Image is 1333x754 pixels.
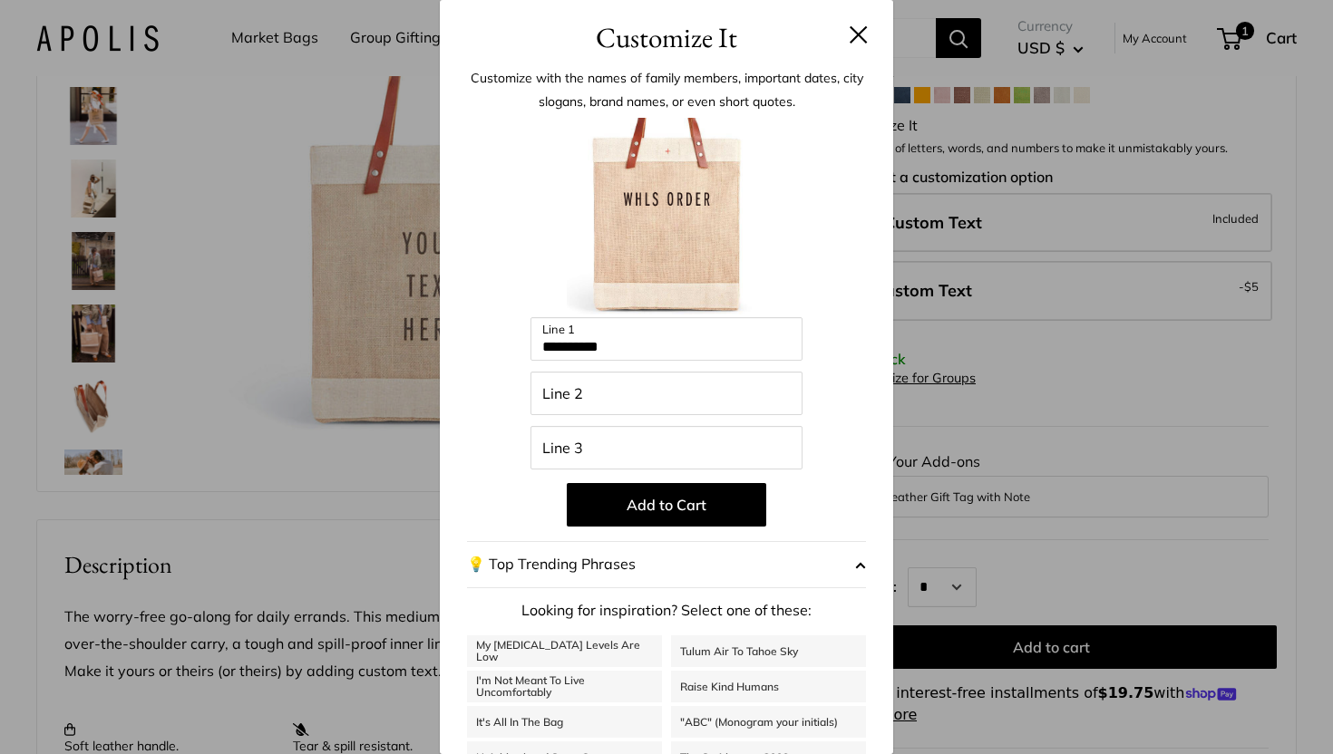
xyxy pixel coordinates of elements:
p: Looking for inspiration? Select one of these: [467,597,866,624]
h3: Customize It [467,16,866,59]
p: Customize with the names of family members, important dates, city slogans, brand names, or even s... [467,66,866,113]
button: 💡 Top Trending Phrases [467,541,866,588]
a: It's All In The Bag [467,706,662,738]
a: I'm Not Meant To Live Uncomfortably [467,671,662,702]
a: "ABC" (Monogram your initials) [671,706,866,738]
a: Raise Kind Humans [671,671,866,702]
button: Add to Cart [567,483,766,527]
a: Tulum Air To Tahoe Sky [671,635,866,667]
a: My [MEDICAL_DATA] Levels Are Low [467,635,662,667]
img: customizer-prod [567,118,766,317]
